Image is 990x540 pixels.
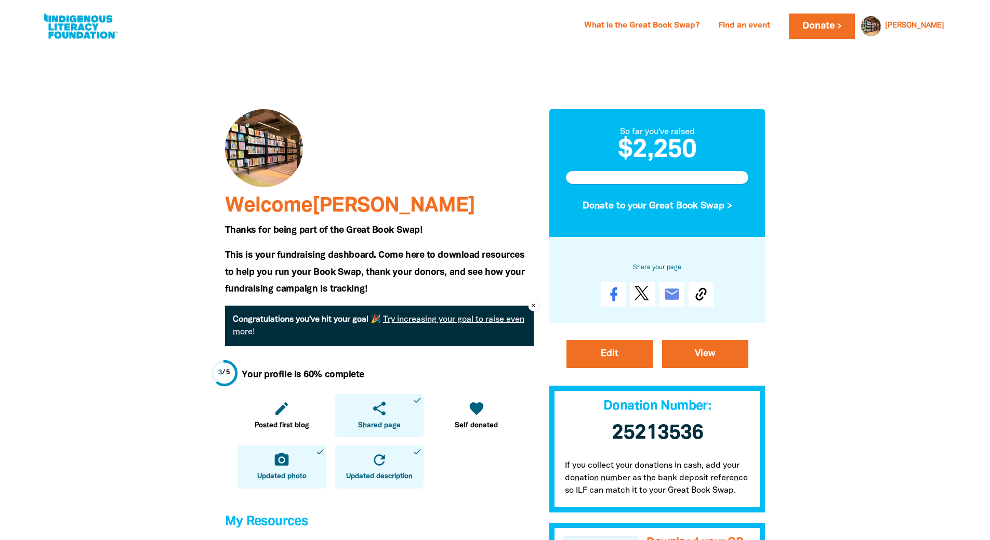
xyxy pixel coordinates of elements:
[601,282,626,307] a: Share
[237,445,326,489] a: camera_altUpdated photodone
[664,286,680,302] i: email
[335,394,424,437] a: shareShared pagedone
[225,226,423,234] span: Thanks for being part of the Great Book Swap!
[630,282,655,307] a: Post
[218,370,222,376] span: 3
[257,471,307,482] span: Updated photo
[659,282,684,307] a: email
[662,340,748,368] a: View
[529,301,538,311] button: close
[413,396,422,405] i: done
[335,445,424,489] a: refreshUpdated descriptiondone
[549,449,765,512] p: If you collect your donations in cash, add your donation number as the bank deposit reference so ...
[218,368,230,378] div: / 5
[578,18,706,34] a: What is the Great Book Swap?
[358,420,401,431] span: Shared page
[315,447,325,456] i: done
[346,471,413,482] span: Updated description
[371,400,388,417] i: share
[242,371,364,379] strong: Your profile is 60% complete
[566,126,749,138] div: So far you've raised
[273,400,290,417] i: edit
[566,138,749,163] h2: $2,250
[530,301,537,311] i: close
[255,420,309,431] span: Posted first blog
[225,196,475,216] span: Welcome [PERSON_NAME]
[225,516,308,528] span: My Resources
[371,452,388,468] i: refresh
[413,447,422,456] i: done
[468,400,485,417] i: favorite
[689,282,714,307] button: Copy Link
[566,192,749,220] button: Donate to your Great Book Swap >
[237,394,326,437] a: editPosted first blog
[566,262,749,273] h6: Share your page
[455,420,498,431] span: Self donated
[603,400,711,412] span: Donation Number:
[566,340,653,368] a: Edit
[712,18,776,34] a: Find an event
[432,394,521,437] a: favoriteSelf donated
[789,14,854,39] a: Donate
[885,22,944,30] a: [PERSON_NAME]
[225,251,525,293] span: This is your fundraising dashboard. Come here to download resources to help you run your Book Swa...
[233,316,381,323] strong: Congratulations you've hit your goal 🎉
[612,424,703,443] span: 25213536
[273,452,290,468] i: camera_alt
